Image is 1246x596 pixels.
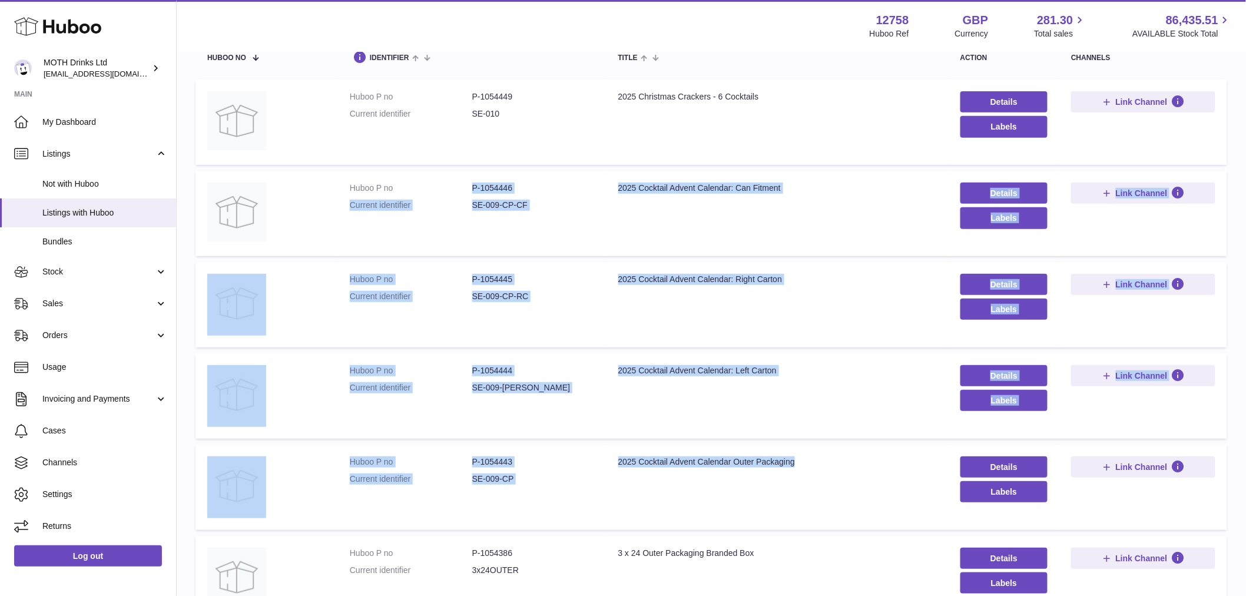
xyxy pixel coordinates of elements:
dd: P-1054444 [472,365,595,376]
div: Huboo Ref [870,28,909,39]
button: Labels [960,299,1048,320]
span: Listings [42,148,155,160]
button: Labels [960,390,1048,411]
dt: Huboo P no [350,183,472,194]
span: [EMAIL_ADDRESS][DOMAIN_NAME] [44,69,173,78]
a: Details [960,456,1048,478]
a: 86,435.51 AVAILABLE Stock Total [1132,12,1232,39]
span: Orders [42,330,155,341]
img: 2025 Cocktail Advent Calendar Outer Packaging [207,456,266,515]
img: 2025 Cocktail Advent Calendar: Can Fitment [207,183,266,241]
span: Returns [42,521,167,532]
div: 3 x 24 Outer Packaging Branded Box [618,548,937,559]
dd: P-1054386 [472,548,595,559]
dt: Huboo P no [350,456,472,468]
button: Link Channel [1071,456,1215,478]
a: Log out [14,545,162,567]
span: Bundles [42,236,167,247]
button: Link Channel [1071,91,1215,112]
dt: Huboo P no [350,365,472,376]
span: Link Channel [1116,370,1168,381]
dt: Current identifier [350,565,472,576]
button: Labels [960,481,1048,502]
div: channels [1071,54,1215,62]
button: Labels [960,572,1048,594]
span: Stock [42,266,155,277]
img: internalAdmin-12758@internal.huboo.com [14,59,32,77]
dd: P-1054443 [472,456,595,468]
span: Huboo no [207,54,246,62]
dt: Current identifier [350,291,472,302]
span: Total sales [1034,28,1086,39]
dt: Current identifier [350,474,472,485]
span: Cases [42,425,167,436]
div: 2025 Cocktail Advent Calendar Outer Packaging [618,456,937,468]
span: Link Channel [1116,553,1168,564]
span: title [618,54,638,62]
span: Not with Huboo [42,178,167,190]
img: 2025 Christmas Crackers - 6 Cocktails [207,91,266,150]
div: 2025 Cocktail Advent Calendar: Left Carton [618,365,937,376]
span: Link Channel [1116,97,1168,107]
a: Details [960,365,1048,386]
dt: Current identifier [350,108,472,120]
dt: Current identifier [350,382,472,393]
img: 2025 Cocktail Advent Calendar: Right Carton [207,274,266,333]
dt: Huboo P no [350,548,472,559]
span: Listings with Huboo [42,207,167,218]
button: Link Channel [1071,548,1215,569]
dd: SE-009-CP-CF [472,200,595,211]
button: Labels [960,116,1048,137]
span: My Dashboard [42,117,167,128]
span: Sales [42,298,155,309]
span: Link Channel [1116,462,1168,472]
div: action [960,54,1048,62]
span: identifier [370,54,409,62]
span: Usage [42,362,167,373]
button: Link Channel [1071,183,1215,204]
strong: 12758 [876,12,909,28]
span: AVAILABLE Stock Total [1132,28,1232,39]
a: Details [960,548,1048,569]
span: Link Channel [1116,188,1168,198]
dt: Current identifier [350,200,472,211]
div: Currency [955,28,989,39]
span: 86,435.51 [1166,12,1218,28]
a: Details [960,183,1048,204]
div: 2025 Cocktail Advent Calendar: Can Fitment [618,183,937,194]
button: Labels [960,207,1048,229]
dd: SE-009-CP [472,474,595,485]
span: 281.30 [1037,12,1073,28]
span: Settings [42,489,167,500]
button: Link Channel [1071,274,1215,295]
div: MOTH Drinks Ltd [44,57,150,80]
dd: SE-009-CP-RC [472,291,595,302]
dd: SE-010 [472,108,595,120]
div: 2025 Christmas Crackers - 6 Cocktails [618,91,937,102]
dt: Huboo P no [350,274,472,285]
span: Channels [42,457,167,468]
dd: SE-009-[PERSON_NAME] [472,382,595,393]
a: Details [960,91,1048,112]
dd: 3x24OUTER [472,565,595,576]
dd: P-1054449 [472,91,595,102]
strong: GBP [963,12,988,28]
dt: Huboo P no [350,91,472,102]
span: Link Channel [1116,279,1168,290]
img: 2025 Cocktail Advent Calendar: Left Carton [207,365,266,424]
button: Link Channel [1071,365,1215,386]
dd: P-1054446 [472,183,595,194]
dd: P-1054445 [472,274,595,285]
a: Details [960,274,1048,295]
span: Invoicing and Payments [42,393,155,405]
div: 2025 Cocktail Advent Calendar: Right Carton [618,274,937,285]
a: 281.30 Total sales [1034,12,1086,39]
